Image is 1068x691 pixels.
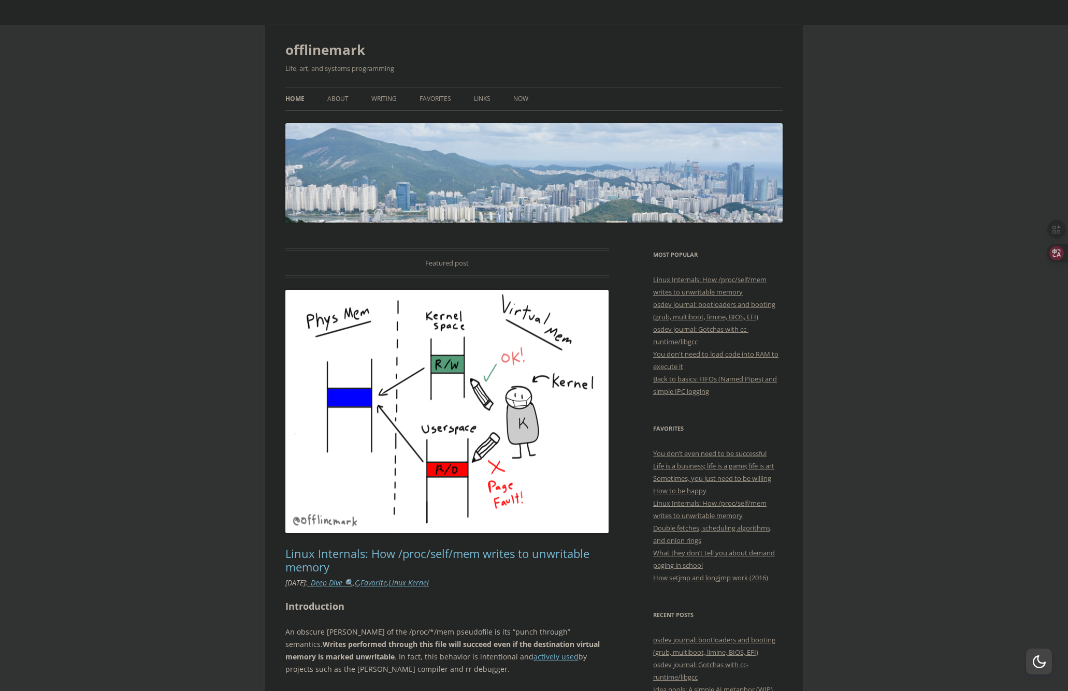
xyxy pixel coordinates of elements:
[308,578,353,587] a: _Deep Dive 🔍
[653,374,777,396] a: Back to basics: FIFOs (Named Pipes) and simple IPC logging
[285,626,609,675] p: An obscure [PERSON_NAME] of the /proc/*/mem pseudofile is its “punch through” semantics. . In fac...
[285,37,365,62] a: offlinemark
[285,599,609,614] h2: Introduction
[653,548,775,570] a: What they don’t tell you about demand paging in school
[513,87,528,110] a: Now
[653,422,783,435] h3: Favorites
[653,275,767,297] a: Linux Internals: How /proc/self/mem writes to unwritable memory
[388,578,429,587] a: Linux Kernel
[653,349,778,371] a: You don't need to load code into RAM to execute it
[285,578,429,587] i: : , , ,
[285,87,305,110] a: Home
[653,300,775,321] a: osdev journal: bootloaders and booting (grub, multiboot, limine, BIOS, EFI)
[533,652,579,661] a: actively used
[653,609,783,621] h3: Recent Posts
[371,87,397,110] a: Writing
[653,325,748,346] a: osdev journal: Gotchas with cc-runtime/libgcc
[285,578,306,587] time: [DATE]
[653,523,772,545] a: Double fetches, scheduling algorithms, and onion rings
[285,639,600,661] strong: Writes performed through this file will succeed even if the destination virtual memory is marked ...
[653,486,706,495] a: How to be happy
[327,87,349,110] a: About
[653,573,768,582] a: How setjmp and longjmp work (2016)
[285,248,609,277] div: Featured post
[653,660,748,682] a: osdev journal: Gotchas with cc-runtime/libgcc
[474,87,490,110] a: Links
[285,546,589,575] a: Linux Internals: How /proc/self/mem writes to unwritable memory
[653,449,767,458] a: You don’t even need to be successful
[653,635,775,657] a: osdev journal: bootloaders and booting (grub, multiboot, limine, BIOS, EFI)
[420,87,451,110] a: Favorites
[355,578,359,587] a: C
[653,248,783,261] h3: Most Popular
[653,474,771,483] a: Sometimes, you just need to be willing
[285,62,783,75] h2: Life, art, and systems programming
[653,498,767,520] a: Linux Internals: How /proc/self/mem writes to unwritable memory
[360,578,387,587] a: Favorite
[285,123,783,223] img: offlinemark
[653,461,774,471] a: Life is a business; life is a game; life is art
